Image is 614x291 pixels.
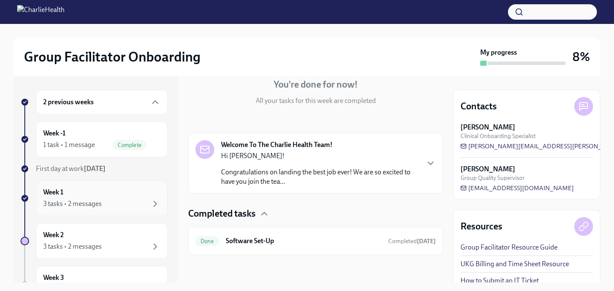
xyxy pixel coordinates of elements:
[460,123,515,132] strong: [PERSON_NAME]
[460,132,536,140] span: Clinical Onboarding Specialist
[460,184,574,192] a: [EMAIL_ADDRESS][DOMAIN_NAME]
[43,97,94,107] h6: 2 previous weeks
[573,49,590,65] h3: 8%
[480,48,517,57] strong: My progress
[36,90,168,115] div: 2 previous weeks
[21,164,168,173] a: First day at work[DATE]
[388,238,436,245] span: Completed
[43,129,65,138] h6: Week -1
[274,78,358,91] h4: You're done for now!
[460,100,497,113] h4: Contacts
[460,165,515,174] strong: [PERSON_NAME]
[84,165,106,173] strong: [DATE]
[460,259,569,269] a: UKG Billing and Time Sheet Resource
[256,96,376,106] p: All your tasks for this week are completed
[195,238,219,244] span: Done
[460,276,539,285] a: How to Submit an IT Ticket
[221,168,419,186] p: Congratulations on landing the best job ever! We are so excited to have you join the tea...
[417,238,436,245] strong: [DATE]
[188,207,256,220] h4: Completed tasks
[226,236,381,246] h6: Software Set-Up
[43,230,64,240] h6: Week 2
[460,220,502,233] h4: Resources
[112,142,147,148] span: Complete
[21,223,168,259] a: Week 23 tasks • 2 messages
[43,242,102,251] div: 3 tasks • 2 messages
[388,237,436,245] span: August 20th, 2025 13:22
[221,140,333,150] strong: Welcome To The Charlie Health Team!
[43,188,63,197] h6: Week 1
[460,174,525,182] span: Group Quality Supervisor
[36,165,106,173] span: First day at work
[43,140,95,150] div: 1 task • 1 message
[221,151,419,161] p: Hi [PERSON_NAME]!
[188,207,443,220] div: Completed tasks
[17,5,65,19] img: CharlieHealth
[24,48,201,65] h2: Group Facilitator Onboarding
[43,273,64,282] h6: Week 3
[195,234,436,248] a: DoneSoftware Set-UpCompleted[DATE]
[460,243,558,252] a: Group Facilitator Resource Guide
[43,199,102,209] div: 3 tasks • 2 messages
[21,180,168,216] a: Week 13 tasks • 2 messages
[21,121,168,157] a: Week -11 task • 1 messageComplete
